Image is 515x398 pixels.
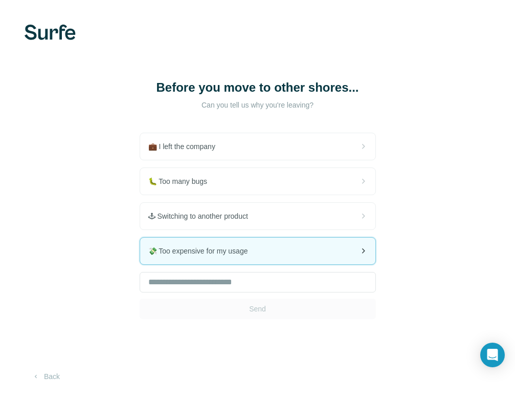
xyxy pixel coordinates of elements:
[148,176,216,186] span: 🐛 Too many bugs
[480,343,505,367] div: Open Intercom Messenger
[155,79,360,96] h1: Before you move to other shores...
[25,25,76,40] img: Surfe's logo
[148,211,256,221] span: 🕹 Switching to another product
[148,246,256,256] span: 💸 Too expensive for my usage
[25,367,67,386] button: Back
[148,141,223,152] span: 💼 I left the company
[155,100,360,110] p: Can you tell us why you're leaving?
